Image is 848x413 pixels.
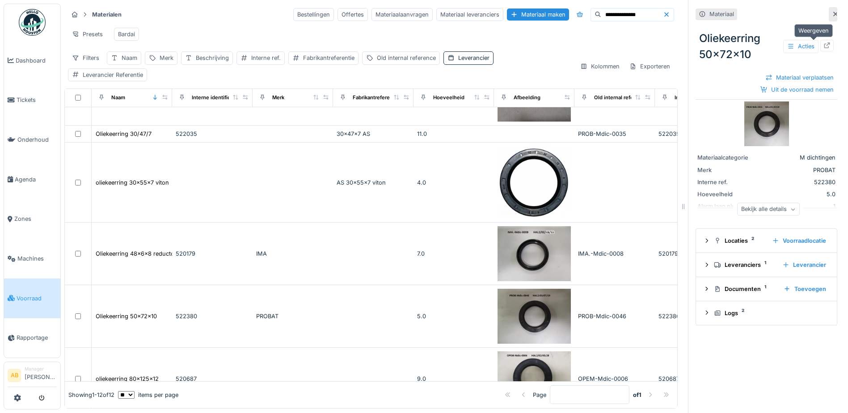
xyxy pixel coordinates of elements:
div: Materiaal leveranciers [436,8,503,21]
div: Oliekeerring 50x72x10 [696,27,837,66]
div: M dichtingen [768,153,835,162]
a: Zones [4,199,60,239]
li: AB [8,369,21,382]
div: 30x47x7 AS [337,130,410,138]
div: 520687 [658,375,732,383]
div: Leverancier [458,54,489,62]
img: oliekeerring 30x55x7 viton [498,146,571,219]
summary: Logs2 [700,305,833,321]
img: Oliekeerring 50x72x10 [744,101,789,146]
span: Onderhoud [17,135,57,144]
div: Materiaalaanvragen [371,8,433,21]
div: Oliekeerring 30/47/7 [96,130,152,138]
div: Naam [111,94,125,101]
div: 4.0 [417,178,490,187]
div: Interne identificator [192,94,240,101]
a: Rapportage [4,318,60,358]
div: 9.0 [417,375,490,383]
div: items per page [118,391,178,399]
div: IMA.-Mdic-0008 [578,249,651,258]
img: Oliekeerring 50x72x10 [498,289,571,344]
div: 522380 [658,312,732,320]
div: Kolommen [576,60,624,73]
div: Materiaal verplaatsen [762,72,837,84]
div: Leveranciers [714,261,775,269]
div: Old internal reference [594,94,648,101]
div: PROBAT [768,166,835,174]
div: Fabrikantreferentie [303,54,354,62]
div: Presets [68,28,107,41]
div: IMA [256,249,329,258]
img: oliekeerring 80x125x12 [498,351,571,406]
div: 7.0 [417,249,490,258]
div: oliekeerring 30x55x7 viton [96,178,169,187]
a: Machines [4,239,60,278]
div: Offertes [338,8,368,21]
div: Weergeven [794,24,833,37]
div: oliekeerring 80x125x12 [96,375,159,383]
a: Agenda [4,160,60,199]
div: Page [533,391,546,399]
a: Tickets [4,80,60,120]
a: Voorraad [4,278,60,318]
div: Interne ref. [697,178,764,186]
div: Materiaal [709,10,734,18]
div: Hoeveelheid [433,94,464,101]
span: Rapportage [17,333,57,342]
div: OPEM-Mdic-0006 [578,375,651,383]
div: Fabrikantreferentie [353,94,399,101]
div: Voorraadlocatie [768,235,830,247]
div: 5.0 [768,190,835,198]
div: 11.0 [417,130,490,138]
div: Toevoegen [780,283,830,295]
img: Badge_color-CXgf-gQk.svg [19,9,46,36]
div: Merk [697,166,764,174]
div: Materiaalcategorie [697,153,764,162]
div: Afbeelding [514,94,540,101]
span: Dashboard [16,56,57,65]
div: 520179 [176,249,249,258]
div: Exporteren [625,60,674,73]
a: AB Manager[PERSON_NAME] [8,366,57,387]
strong: Materialen [89,10,125,19]
div: Interne ref. [675,94,701,101]
span: Agenda [15,175,57,184]
div: Logs [714,309,826,317]
div: Locaties [714,236,765,245]
span: Tickets [17,96,57,104]
div: Merk [272,94,284,101]
div: 522380 [176,312,249,320]
div: Manager [25,366,57,372]
div: Documenten [714,285,776,293]
div: Hoeveelheid [697,190,764,198]
div: AS 30x55x7 viton [337,178,410,187]
div: Materiaal maken [507,8,569,21]
div: Merk [160,54,173,62]
div: Leverancier [779,259,830,271]
summary: Documenten1Toevoegen [700,281,833,297]
summary: Locaties2Voorraadlocatie [700,232,833,249]
a: Dashboard [4,41,60,80]
div: 520687 [176,375,249,383]
div: Bardai [118,30,135,38]
div: PROBAT [256,312,329,320]
img: Oliekeerring 48x6x8 reductor M23 [498,226,571,281]
div: Naam [122,54,137,62]
summary: Leveranciers1Leverancier [700,257,833,273]
a: Onderhoud [4,120,60,160]
div: Bestellingen [293,8,334,21]
div: 522380 [768,178,835,186]
div: Bekijk alle details [737,203,800,216]
div: Leverancier Referentie [83,71,143,79]
div: Beschrijving [196,54,229,62]
div: Acties [783,40,818,53]
div: Interne ref. [251,54,281,62]
div: Filters [68,51,103,64]
div: PROB-Mdic-0035 [578,130,651,138]
div: Old internal reference [377,54,436,62]
div: 522035 [176,130,249,138]
div: Oliekeerring 50x72x10 [96,312,157,320]
div: 522035 [658,130,732,138]
div: 520179 [658,249,732,258]
li: [PERSON_NAME] [25,366,57,385]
